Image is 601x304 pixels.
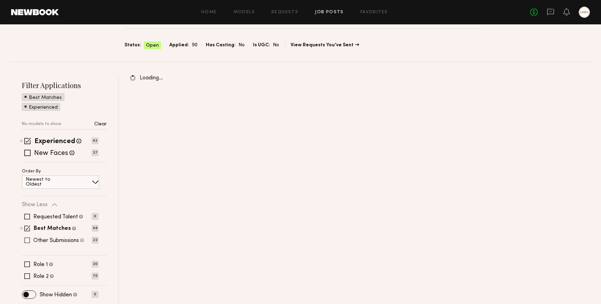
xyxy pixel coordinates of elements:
span: No [273,41,279,49]
p: Newest to Oldest [26,177,67,187]
label: Experienced [34,138,75,145]
label: Best Matches [34,226,71,232]
p: No models to show [22,122,61,126]
p: Experienced [29,105,58,110]
p: Clear [94,122,107,127]
p: Show Less [22,202,48,208]
a: Home [201,10,217,15]
p: 0 [92,291,98,298]
a: View Requests You’ve Sent [291,43,359,48]
span: Has Casting: [206,41,236,49]
a: Requests [271,10,298,15]
label: New Faces [34,150,68,157]
span: No [238,41,245,49]
a: Job Posts [315,10,344,15]
label: Other Submissions [33,238,79,243]
p: Best Matches [29,95,62,100]
a: Favorites [360,10,388,15]
span: Applied: [169,41,189,49]
span: Open [146,42,159,49]
span: Loading… [140,75,163,81]
a: Models [234,10,255,15]
span: Is UGC: [253,41,270,49]
p: 68 [92,225,98,232]
label: Role 2 [33,274,49,279]
p: 27 [92,149,98,156]
label: Role 1 [33,262,48,267]
p: 22 [92,237,98,243]
label: Show Hidden [40,292,72,298]
p: 20 [92,261,98,267]
p: 70 [92,273,98,279]
span: 90 [192,41,197,49]
p: 63 [92,138,98,144]
span: Status: [124,41,141,49]
p: Order By [22,169,41,174]
h2: Filter Applications [22,80,107,90]
p: 0 [92,213,98,220]
label: Requested Talent [33,214,78,220]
